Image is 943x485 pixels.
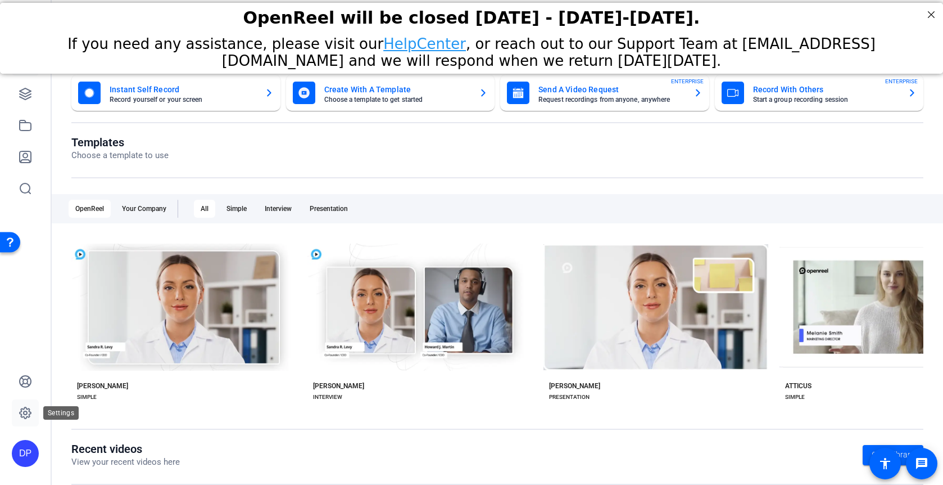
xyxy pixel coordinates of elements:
mat-icon: message [915,457,928,470]
mat-card-subtitle: Start a group recording session [753,96,899,103]
mat-icon: play_arrow [610,312,623,326]
h1: Templates [71,136,169,149]
div: OpenReel will be closed [DATE] - [DATE]-[DATE]. [14,5,929,25]
mat-icon: check_circle [371,280,384,294]
span: Start with [PERSON_NAME] [623,284,705,290]
mat-card-subtitle: Choose a template to get started [324,96,470,103]
p: View your recent videos here [71,456,180,469]
div: [PERSON_NAME] [313,381,364,390]
mat-icon: play_arrow [374,312,387,326]
span: Start with [PERSON_NAME] [859,284,941,290]
span: ENTERPRISE [671,77,704,86]
a: Go to library [863,445,923,465]
button: Instant Self RecordRecord yourself or your screen [71,75,280,111]
span: Preview Atticus [877,316,923,322]
button: Create With A TemplateChoose a template to get started [286,75,495,111]
span: Start with [PERSON_NAME] [387,284,469,290]
mat-card-title: Create With A Template [324,83,470,96]
div: PRESENTATION [549,393,590,402]
mat-icon: check_circle [843,280,856,294]
span: If you need any assistance, please visit our , or reach out to our Support Team at [EMAIL_ADDRESS... [67,33,876,66]
div: SIMPLE [77,393,97,402]
div: SIMPLE [785,393,805,402]
div: INTERVIEW [313,393,342,402]
mat-card-subtitle: Request recordings from anyone, anywhere [538,96,684,103]
div: Interview [258,200,298,218]
span: Preview [PERSON_NAME] [625,316,702,322]
div: Presentation [303,200,355,218]
div: ATTICUS [785,381,811,390]
h1: Recent videos [71,442,180,456]
span: ENTERPRISE [885,77,918,86]
mat-icon: check_circle [607,280,620,294]
div: All [194,200,215,218]
div: DP [12,440,39,467]
div: Help [43,376,62,387]
span: Preview [PERSON_NAME] [153,316,230,322]
mat-card-title: Instant Self Record [110,83,256,96]
button: Record With OthersStart a group recording sessionENTERPRISE [715,75,924,111]
mat-card-subtitle: Record yourself or your screen [110,96,256,103]
span: Preview [PERSON_NAME] [389,316,466,322]
button: Send A Video RequestRequest recordings from anyone, anywhereENTERPRISE [500,75,709,111]
div: Simple [220,200,253,218]
div: Settings [43,406,79,420]
mat-icon: check_circle [135,280,148,294]
mat-card-title: Send A Video Request [538,83,684,96]
span: Start with [PERSON_NAME] [151,284,233,290]
div: OpenReel [69,200,111,218]
mat-icon: play_arrow [138,312,151,326]
div: [PERSON_NAME] [549,381,600,390]
mat-icon: accessibility [878,457,892,470]
div: Your Company [115,200,173,218]
mat-card-title: Record With Others [753,83,899,96]
a: HelpCenter [383,33,466,50]
mat-icon: play_arrow [861,312,874,326]
p: Choose a template to use [71,149,169,162]
div: [PERSON_NAME] [77,381,128,390]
